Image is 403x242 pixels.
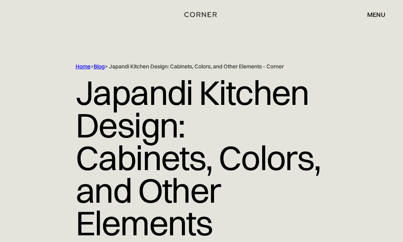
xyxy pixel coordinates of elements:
[183,9,220,20] a: home
[76,63,91,70] a: Home
[359,8,385,21] div: menu
[76,63,327,70] div: > > Japandi Kitchen Design: Cabinets, Colors, and Other Elements - Corner
[94,63,105,70] a: Blog
[367,11,385,18] div: menu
